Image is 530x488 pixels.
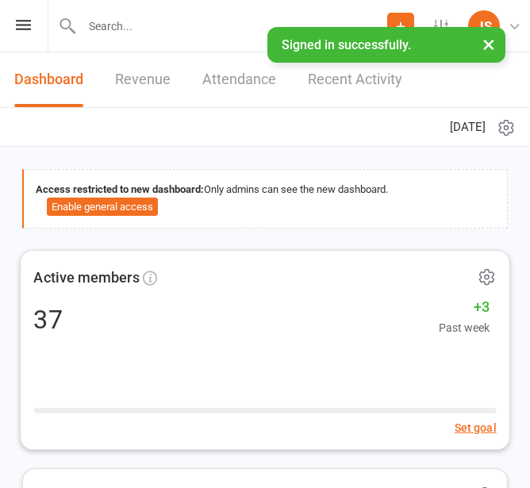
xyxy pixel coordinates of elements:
[474,27,503,61] button: ×
[308,52,402,107] a: Recent Activity
[455,418,496,436] button: Set goal
[202,52,276,107] a: Attendance
[33,306,62,332] div: 37
[36,183,204,195] strong: Access restricted to new dashboard:
[77,15,387,37] input: Search...
[47,198,158,217] button: Enable general access
[439,318,490,336] span: Past week
[468,10,500,42] div: JS
[439,295,490,318] span: +3
[36,182,495,217] div: Only admins can see the new dashboard.
[33,267,139,290] span: Active members
[450,117,486,136] span: [DATE]
[282,37,411,52] span: Signed in successfully.
[115,52,171,107] a: Revenue
[14,52,83,107] a: Dashboard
